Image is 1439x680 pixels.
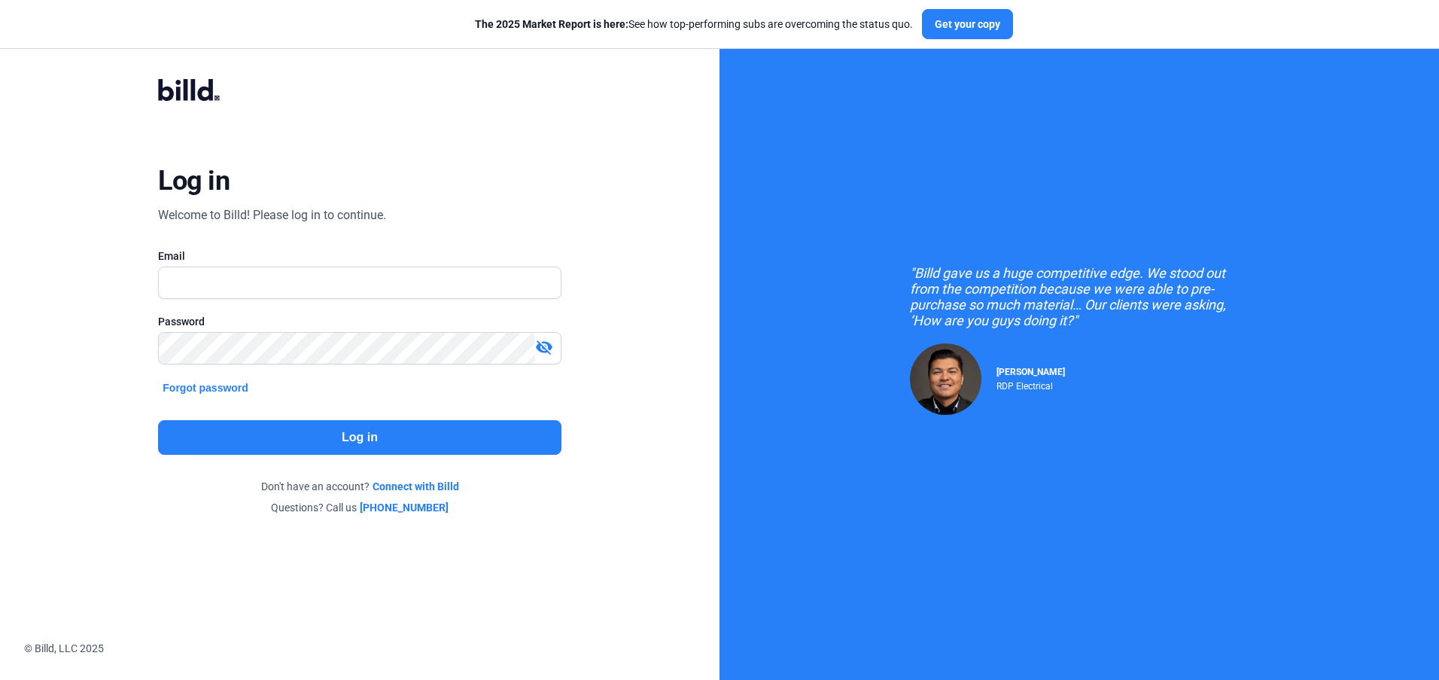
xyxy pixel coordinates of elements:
[158,164,230,197] div: Log in
[158,479,561,494] div: Don't have an account?
[996,377,1065,392] div: RDP Electrical
[910,265,1249,328] div: "Billd gave us a huge competitive edge. We stood out from the competition because we were able to...
[158,380,253,396] button: Forgot password
[158,500,561,515] div: Questions? Call us
[158,249,561,264] div: Email
[922,9,1013,39] button: Get your copy
[475,18,628,30] span: The 2025 Market Report is here:
[996,367,1065,377] span: [PERSON_NAME]
[373,479,459,494] a: Connect with Billd
[360,500,449,515] a: [PHONE_NUMBER]
[535,338,553,356] mat-icon: visibility_off
[158,420,561,455] button: Log in
[158,314,561,329] div: Password
[158,206,386,224] div: Welcome to Billd! Please log in to continue.
[475,17,913,32] div: See how top-performing subs are overcoming the status quo.
[910,343,981,415] img: Raul Pacheco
